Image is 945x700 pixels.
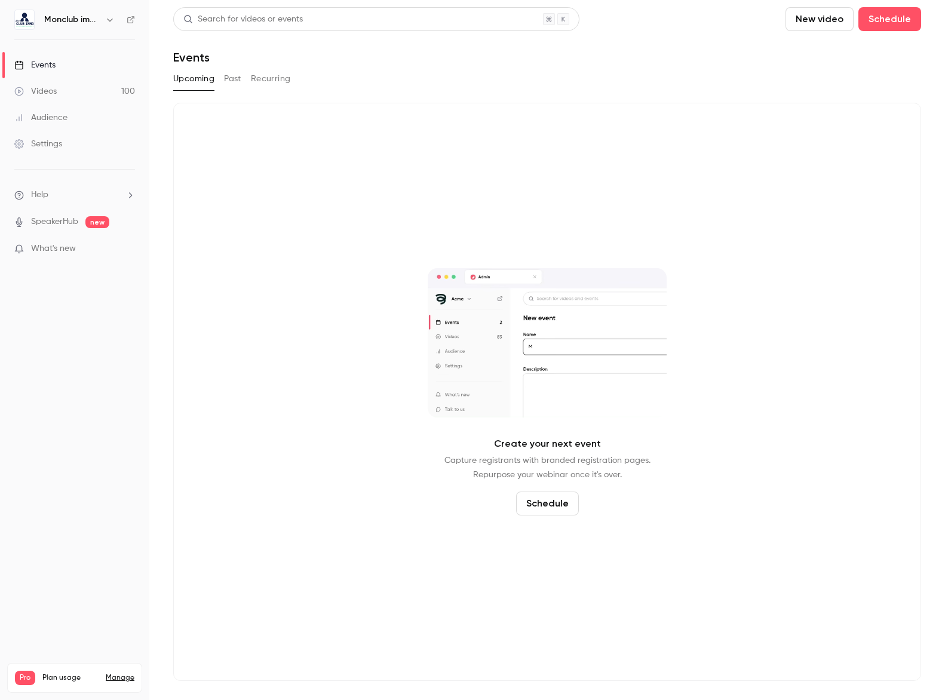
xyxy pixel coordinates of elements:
[44,14,100,26] h6: Monclub immo
[15,671,35,685] span: Pro
[31,189,48,201] span: Help
[14,138,62,150] div: Settings
[14,112,67,124] div: Audience
[42,673,99,683] span: Plan usage
[444,453,651,482] p: Capture registrants with branded registration pages. Repurpose your webinar once it's over.
[858,7,921,31] button: Schedule
[31,216,78,228] a: SpeakerHub
[14,85,57,97] div: Videos
[251,69,291,88] button: Recurring
[14,59,56,71] div: Events
[85,216,109,228] span: new
[14,189,135,201] li: help-dropdown-opener
[786,7,854,31] button: New video
[15,10,34,29] img: Monclub immo
[183,13,303,26] div: Search for videos or events
[494,437,601,451] p: Create your next event
[173,50,210,65] h1: Events
[224,69,241,88] button: Past
[516,492,579,515] button: Schedule
[31,242,76,255] span: What's new
[106,673,134,683] a: Manage
[173,69,214,88] button: Upcoming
